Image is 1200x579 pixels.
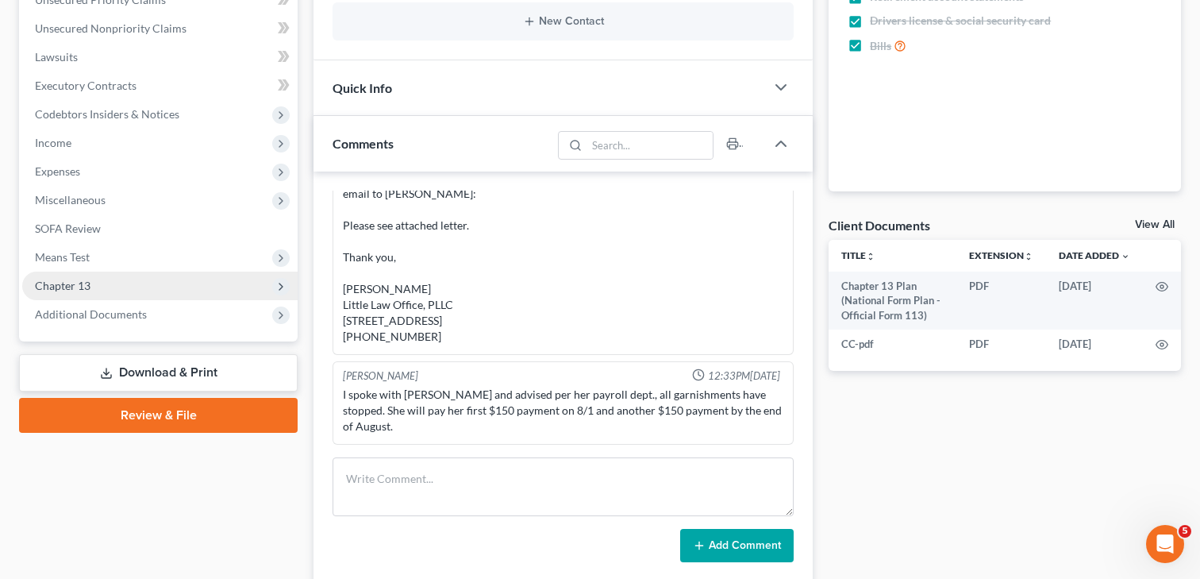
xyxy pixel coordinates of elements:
[343,186,783,345] div: email to [PERSON_NAME]: Please see attached letter. Thank you, [PERSON_NAME] Little Law Office, P...
[35,79,137,92] span: Executory Contracts
[345,15,781,28] button: New Contact
[1046,272,1143,330] td: [DATE]
[35,136,71,149] span: Income
[19,354,298,392] a: Download & Print
[22,71,298,100] a: Executory Contracts
[829,217,930,234] div: Client Documents
[22,14,298,43] a: Unsecured Nonpriority Claims
[35,307,147,321] span: Additional Documents
[1046,330,1143,358] td: [DATE]
[22,214,298,243] a: SOFA Review
[841,249,875,261] a: Titleunfold_more
[343,369,418,384] div: [PERSON_NAME]
[1121,252,1130,261] i: expand_more
[35,50,78,64] span: Lawsuits
[35,164,80,178] span: Expenses
[1179,525,1191,538] span: 5
[680,529,794,562] button: Add Comment
[35,107,179,121] span: Codebtors Insiders & Notices
[1024,252,1033,261] i: unfold_more
[333,136,394,151] span: Comments
[866,252,875,261] i: unfold_more
[956,330,1046,358] td: PDF
[35,193,106,207] span: Miscellaneous
[35,279,90,292] span: Chapter 13
[343,387,783,434] div: I spoke with [PERSON_NAME] and advised per her payroll dept., all garnishments have stopped. She ...
[956,272,1046,330] td: PDF
[708,369,780,384] span: 12:33PM[DATE]
[1146,525,1184,563] iframe: Intercom live chat
[870,13,1051,29] span: Drivers license & social security card
[35,222,101,235] span: SOFA Review
[870,38,891,54] span: Bills
[1059,249,1130,261] a: Date Added expand_more
[35,21,187,35] span: Unsecured Nonpriority Claims
[333,80,392,95] span: Quick Info
[969,249,1033,261] a: Extensionunfold_more
[829,272,956,330] td: Chapter 13 Plan (National Form Plan - Official Form 113)
[19,398,298,433] a: Review & File
[829,330,956,358] td: CC-pdf
[35,250,90,264] span: Means Test
[587,132,713,159] input: Search...
[22,43,298,71] a: Lawsuits
[1135,219,1175,230] a: View All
